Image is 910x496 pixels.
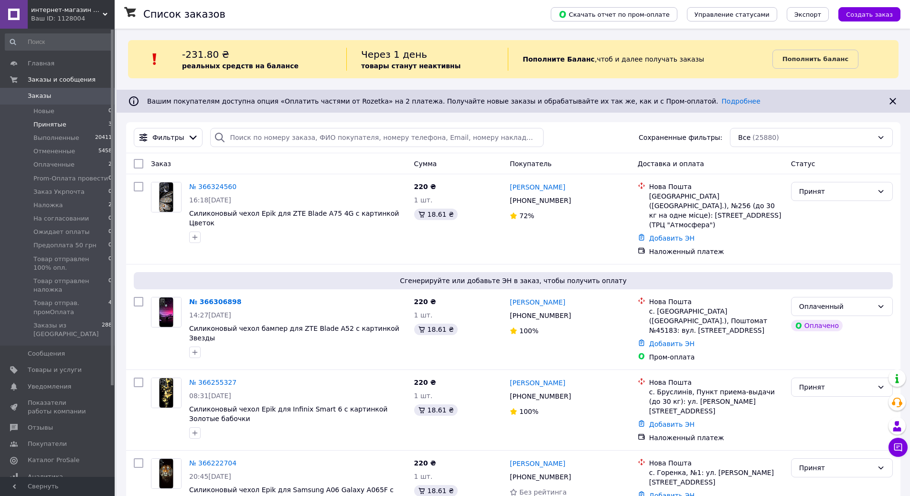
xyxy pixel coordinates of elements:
div: Нова Пошта [649,297,783,306]
div: Принят [799,186,873,197]
span: Статус [791,160,815,168]
div: 18.61 ₴ [414,324,458,335]
span: 220 ₴ [414,379,436,386]
div: с. [GEOGRAPHIC_DATA] ([GEOGRAPHIC_DATA].), Поштомат №45183: вул. [STREET_ADDRESS] [649,306,783,335]
b: реальных средств на балансе [182,62,299,70]
div: [PHONE_NUMBER] [508,390,573,403]
span: 1 шт. [414,392,433,400]
h1: Список заказов [143,9,225,20]
button: Скачать отчет по пром-оплате [551,7,677,21]
a: Силиконовый чехол Epik для Infinix Smart 6 с картинкой Золотые бабочки [189,405,387,422]
span: 288 [102,321,112,338]
span: 0 [108,174,112,183]
span: Сгенерируйте или добавьте ЭН в заказ, чтобы получить оплату [138,276,889,285]
div: с. Бруслинів, Пункт приема-выдачи (до 30 кг): ул. [PERSON_NAME][STREET_ADDRESS] [649,387,783,416]
span: 16:18[DATE] [189,196,231,204]
span: 1 шт. [414,473,433,480]
span: 220 ₴ [414,459,436,467]
b: Пополните Баланс [523,55,595,63]
a: № 366255327 [189,379,236,386]
a: Подробнее [722,97,760,105]
span: 1 шт. [414,311,433,319]
div: [PHONE_NUMBER] [508,309,573,322]
span: 0 [108,107,112,116]
span: 1 шт. [414,196,433,204]
span: 20:45[DATE] [189,473,231,480]
a: № 366222704 [189,459,236,467]
span: Товары и услуги [28,366,82,374]
span: 100% [519,327,538,335]
span: Создать заказ [846,11,893,18]
span: Покупатели [28,440,67,448]
button: Создать заказ [838,7,900,21]
span: Без рейтинга [519,488,567,496]
span: Сообщения [28,349,65,358]
span: 08:31[DATE] [189,392,231,400]
span: Отзывы [28,423,53,432]
span: Силиконовый чехол бампер для ZTE Blade A52 с картинкой Звезды [189,325,399,342]
a: [PERSON_NAME] [510,297,565,307]
div: , чтоб и далее получать заказы [508,48,772,71]
span: Скачать отчет по пром-оплате [558,10,670,19]
a: Добавить ЭН [649,421,695,428]
span: Товар отправлен наложка [33,277,108,294]
a: Фото товару [151,297,182,327]
div: Нова Пошта [649,458,783,468]
span: Экспорт [794,11,821,18]
span: Заказы из [GEOGRAPHIC_DATA] [33,321,102,338]
button: Экспорт [787,7,829,21]
div: Нова Пошта [649,182,783,191]
span: 20411 [95,134,112,142]
a: [PERSON_NAME] [510,182,565,192]
div: Принят [799,463,873,473]
span: Через 1 день [361,49,427,60]
a: Фото товару [151,182,182,212]
span: Заказы [28,92,51,100]
button: Чат с покупателем [889,438,908,457]
a: Пополнить баланс [772,50,858,69]
span: Наложка [33,201,63,210]
span: Вашим покупателям доступна опция «Оплатить частями от Rozetka» на 2 платежа. Получайте новые зака... [147,97,760,105]
span: Принятые [33,120,66,129]
a: № 366306898 [189,298,241,306]
span: Управление статусами [695,11,770,18]
a: Добавить ЭН [649,234,695,242]
img: Фото товару [151,182,181,212]
span: Каталог ProSale [28,456,79,464]
span: Сохраненные фильтры: [639,133,722,142]
div: Наложенный платеж [649,247,783,256]
div: [GEOGRAPHIC_DATA] ([GEOGRAPHIC_DATA].), №256 (до 30 кг на одне місце): [STREET_ADDRESS] (ТРЦ "Атм... [649,191,783,230]
a: Создать заказ [829,10,900,18]
img: Фото товару [151,378,181,408]
span: 0 [108,277,112,294]
div: [PHONE_NUMBER] [508,470,573,484]
div: Принят [799,382,873,392]
span: интернет-магазин Amstel [31,6,103,14]
div: Наложенный платеж [649,433,783,443]
a: Фото товару [151,458,182,489]
span: 3 [108,120,112,129]
div: Нова Пошта [649,378,783,387]
b: Пополнить баланс [782,55,848,63]
input: Поиск по номеру заказа, ФИО покупателя, номеру телефона, Email, номеру накладной [210,128,543,147]
span: 2 [108,201,112,210]
div: Ваш ID: 1128004 [31,14,115,23]
span: 220 ₴ [414,298,436,306]
span: Prom-Оплата провести [33,174,108,183]
span: Доставка и оплата [638,160,704,168]
a: Добавить ЭН [649,340,695,348]
span: Оплаченные [33,160,75,169]
span: Предоплата 50 грн [33,241,96,250]
img: Фото товару [151,297,181,327]
span: Заказы и сообщения [28,75,96,84]
span: 4 [108,299,112,316]
span: Товар отправлен 100% опл. [33,255,108,272]
span: Выполненные [33,134,79,142]
a: [PERSON_NAME] [510,459,565,468]
span: 0 [108,241,112,250]
span: Заказ [151,160,171,168]
div: Оплачено [791,320,843,331]
span: Отмененные [33,147,75,156]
